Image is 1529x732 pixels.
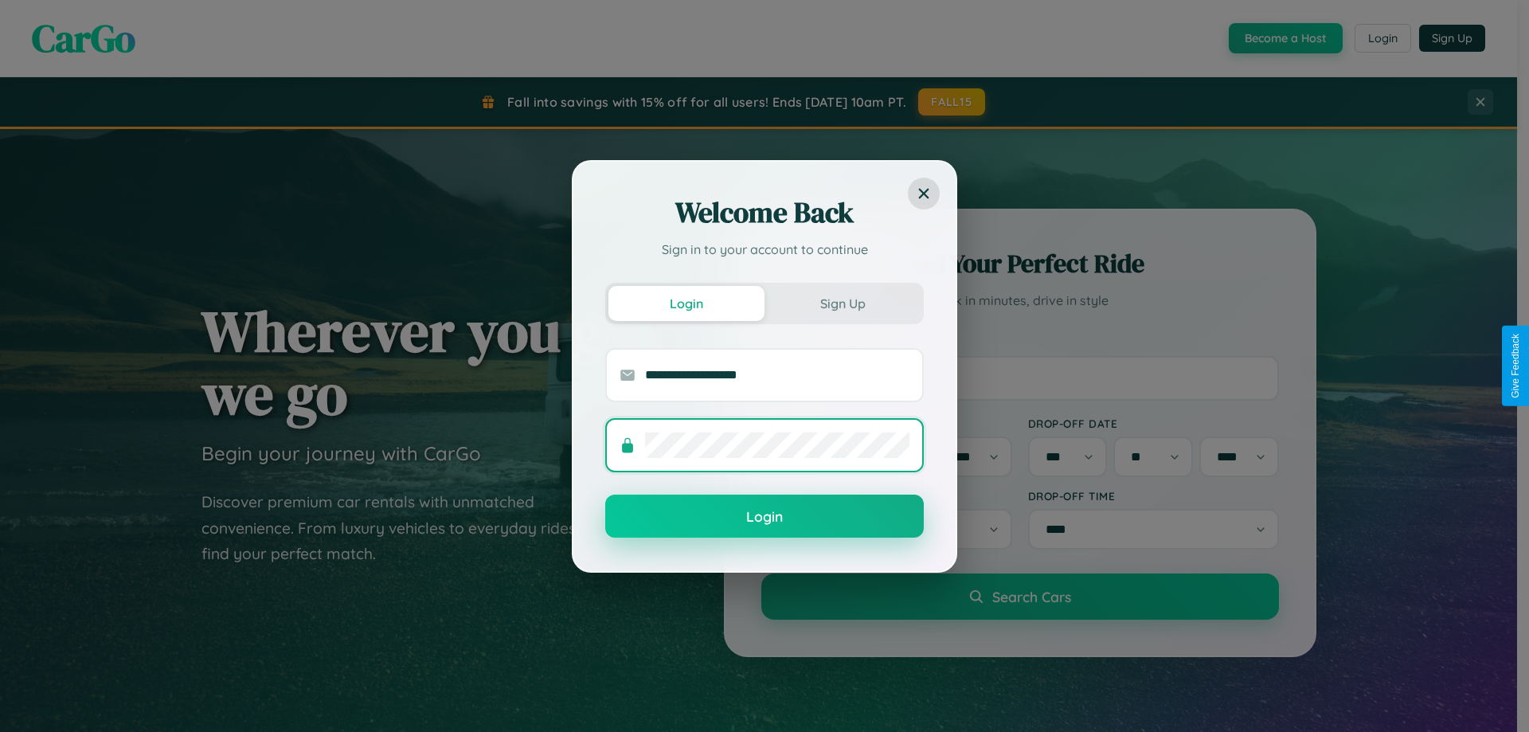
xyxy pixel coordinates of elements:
h2: Welcome Back [605,194,924,232]
button: Sign Up [764,286,921,321]
div: Give Feedback [1510,334,1521,398]
p: Sign in to your account to continue [605,240,924,259]
button: Login [605,495,924,538]
button: Login [608,286,764,321]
